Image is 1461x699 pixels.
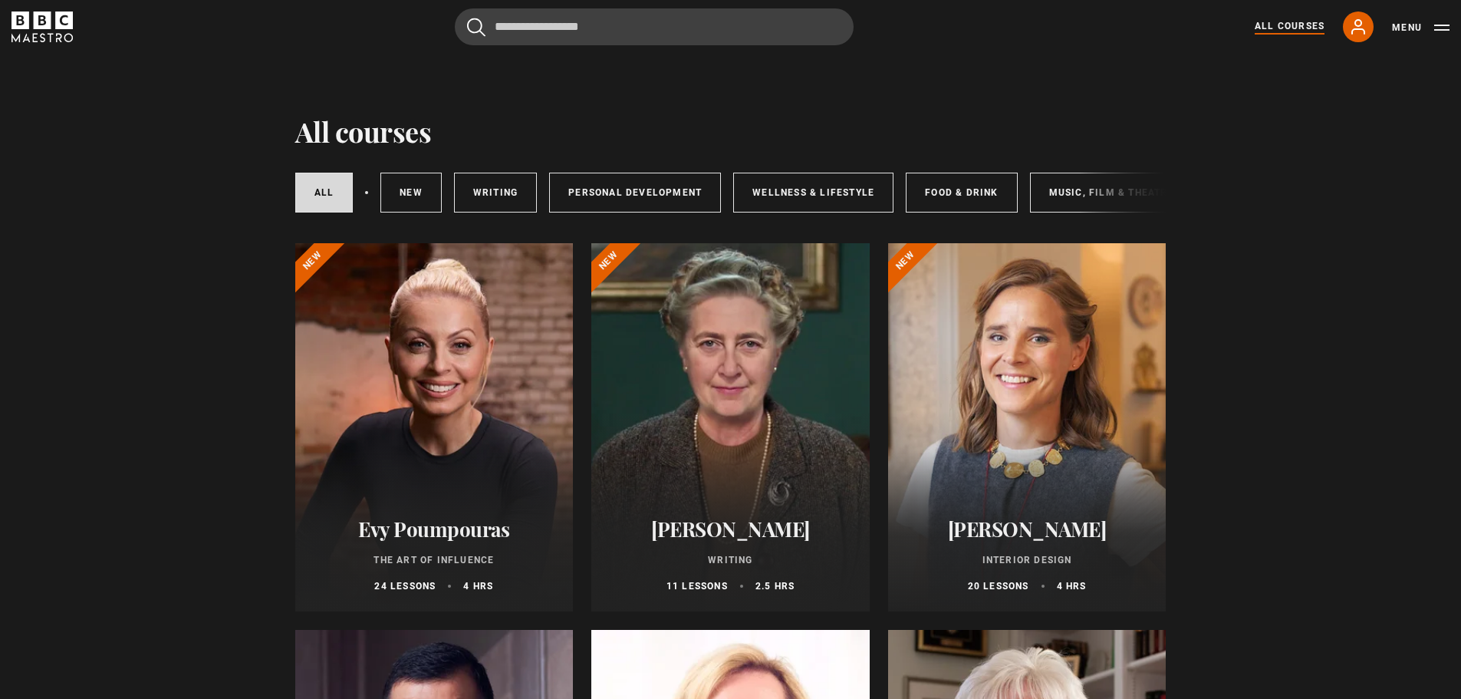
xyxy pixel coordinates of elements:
[454,173,537,213] a: Writing
[907,517,1148,541] h2: [PERSON_NAME]
[907,553,1148,567] p: Interior Design
[1392,20,1449,35] button: Toggle navigation
[755,579,795,593] p: 2.5 hrs
[467,18,485,37] button: Submit the search query
[549,173,721,213] a: Personal Development
[610,517,851,541] h2: [PERSON_NAME]
[314,553,555,567] p: The Art of Influence
[733,173,893,213] a: Wellness & Lifestyle
[12,12,73,42] svg: BBC Maestro
[968,579,1029,593] p: 20 lessons
[463,579,493,593] p: 4 hrs
[610,553,851,567] p: Writing
[1255,19,1324,35] a: All Courses
[295,243,574,612] a: Evy Poumpouras The Art of Influence 24 lessons 4 hrs New
[314,517,555,541] h2: Evy Poumpouras
[295,115,432,147] h1: All courses
[906,173,1017,213] a: Food & Drink
[666,579,728,593] p: 11 lessons
[888,243,1166,612] a: [PERSON_NAME] Interior Design 20 lessons 4 hrs New
[1057,579,1087,593] p: 4 hrs
[591,243,870,612] a: [PERSON_NAME] Writing 11 lessons 2.5 hrs New
[295,173,354,213] a: All
[1030,173,1193,213] a: Music, Film & Theatre
[380,173,442,213] a: New
[455,8,854,45] input: Search
[374,579,436,593] p: 24 lessons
